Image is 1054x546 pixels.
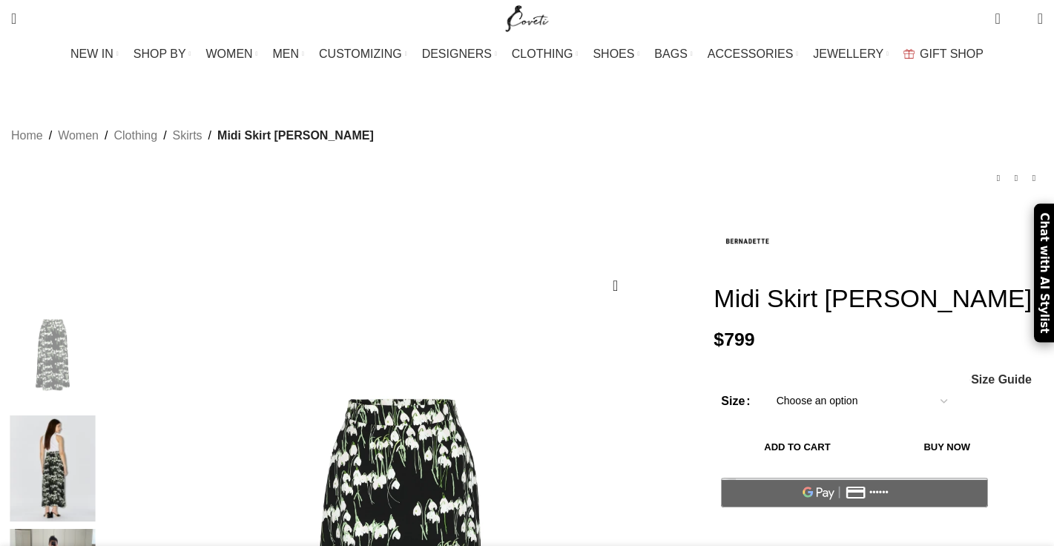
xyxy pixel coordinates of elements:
div: My Wishlist [1012,4,1027,33]
span: JEWELLERY [813,47,883,61]
span: GIFT SHOP [920,47,984,61]
a: CLOTHING [512,39,579,69]
a: SHOP BY [134,39,191,69]
a: Skirts [173,126,202,145]
span: $ [714,329,724,349]
span: NEW IN [70,47,113,61]
nav: Breadcrumb [11,126,374,145]
a: Clothing [113,126,157,145]
a: JEWELLERY [813,39,889,69]
iframe: Secure payment input frame [718,516,991,517]
a: Home [11,126,43,145]
a: Women [58,126,99,145]
a: SHOES [593,39,639,69]
bdi: 799 [714,329,754,349]
a: DESIGNERS [422,39,497,69]
img: GiftBag [903,49,915,59]
text: •••••• [869,487,889,498]
a: Next product [1025,169,1043,187]
button: Buy now [881,432,1013,463]
a: ACCESSORIES [708,39,799,69]
a: CUSTOMIZING [319,39,407,69]
img: Bernadette Midi Skirt Leanne [7,302,98,408]
label: Size [721,392,750,411]
a: Search [4,4,24,33]
a: GIFT SHOP [903,39,984,69]
span: Midi Skirt [PERSON_NAME] [217,126,374,145]
span: SHOP BY [134,47,186,61]
div: Main navigation [4,39,1050,69]
button: Add to cart [721,432,873,463]
a: BAGS [654,39,692,69]
img: Bernadette [714,209,780,276]
a: MEN [273,39,304,69]
span: BAGS [654,47,687,61]
a: Size Guide [970,374,1032,386]
span: DESIGNERS [422,47,492,61]
span: Size Guide [971,374,1032,386]
a: WOMEN [206,39,258,69]
span: 0 [1015,15,1026,26]
span: 0 [996,7,1007,19]
a: NEW IN [70,39,119,69]
span: CUSTOMIZING [319,47,402,61]
span: ACCESSORIES [708,47,794,61]
span: WOMEN [206,47,253,61]
h1: Midi Skirt [PERSON_NAME] [714,283,1043,314]
span: MEN [273,47,300,61]
a: Previous product [989,169,1007,187]
span: SHOES [593,47,634,61]
a: Site logo [502,11,552,24]
img: Bernadette dress [7,415,98,522]
a: 0 [987,4,1007,33]
button: Pay with GPay [721,478,988,507]
span: CLOTHING [512,47,573,61]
